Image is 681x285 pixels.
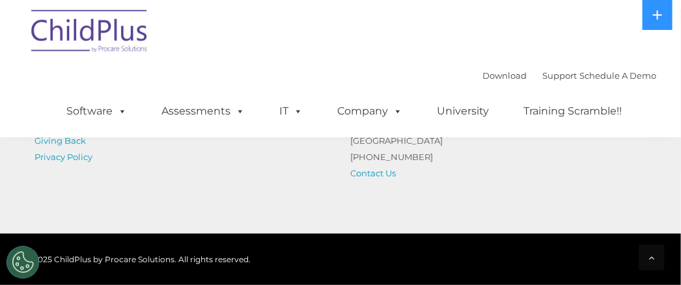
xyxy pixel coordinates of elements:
[7,246,39,278] button: Cookies Settings
[266,98,316,124] a: IT
[350,168,396,178] a: Contact Us
[324,98,415,124] a: Company
[350,100,489,182] p: [STREET_ADDRESS] Suite 1000 [GEOGRAPHIC_DATA] [PHONE_NUMBER]
[542,70,577,81] a: Support
[35,152,92,162] a: Privacy Policy
[25,254,251,264] span: © 2025 ChildPlus by Procare Solutions. All rights reserved.
[53,98,140,124] a: Software
[469,144,681,285] iframe: Chat Widget
[482,70,656,81] font: |
[35,135,86,146] a: Giving Back
[482,70,527,81] a: Download
[579,70,656,81] a: Schedule A Demo
[148,98,258,124] a: Assessments
[25,1,155,66] img: ChildPlus by Procare Solutions
[510,98,635,124] a: Training Scramble!!
[424,98,502,124] a: University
